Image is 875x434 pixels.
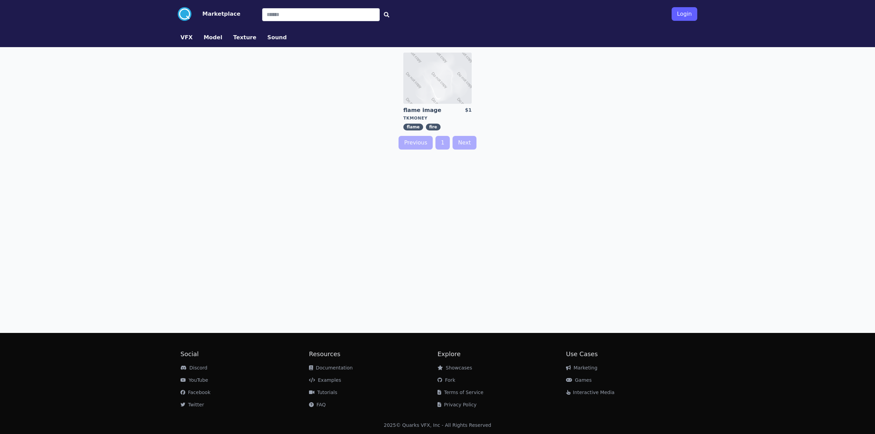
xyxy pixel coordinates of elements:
a: VFX [175,33,198,42]
img: imgAlt [403,53,472,104]
a: Facebook [180,390,211,395]
span: fire [426,124,441,130]
a: Documentation [309,365,353,370]
h2: Explore [437,349,566,359]
a: Sound [262,33,292,42]
a: Next [453,136,476,150]
h2: Resources [309,349,437,359]
a: Model [198,33,228,42]
h2: Social [180,349,309,359]
button: Login [672,7,697,21]
a: Twitter [180,402,204,407]
div: tkmoney [403,115,472,121]
button: Sound [267,33,287,42]
a: Tutorials [309,390,337,395]
input: Search [262,8,380,21]
a: Texture [228,33,262,42]
button: Model [204,33,223,42]
a: Marketing [566,365,597,370]
a: Examples [309,377,341,383]
a: Interactive Media [566,390,615,395]
div: $1 [465,107,472,114]
a: Privacy Policy [437,402,476,407]
a: Marketplace [191,10,240,18]
a: FAQ [309,402,326,407]
a: YouTube [180,377,208,383]
span: flame [403,124,423,130]
a: Fork [437,377,455,383]
a: Games [566,377,592,383]
a: Previous [399,136,433,150]
a: Discord [180,365,207,370]
a: 1 [435,136,450,150]
a: Login [672,4,697,24]
a: flame image [403,107,453,114]
a: Showcases [437,365,472,370]
button: VFX [180,33,193,42]
button: Texture [233,33,256,42]
button: Marketplace [202,10,240,18]
div: 2025 © Quarks VFX, Inc - All Rights Reserved [384,422,492,429]
h2: Use Cases [566,349,695,359]
a: Terms of Service [437,390,483,395]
